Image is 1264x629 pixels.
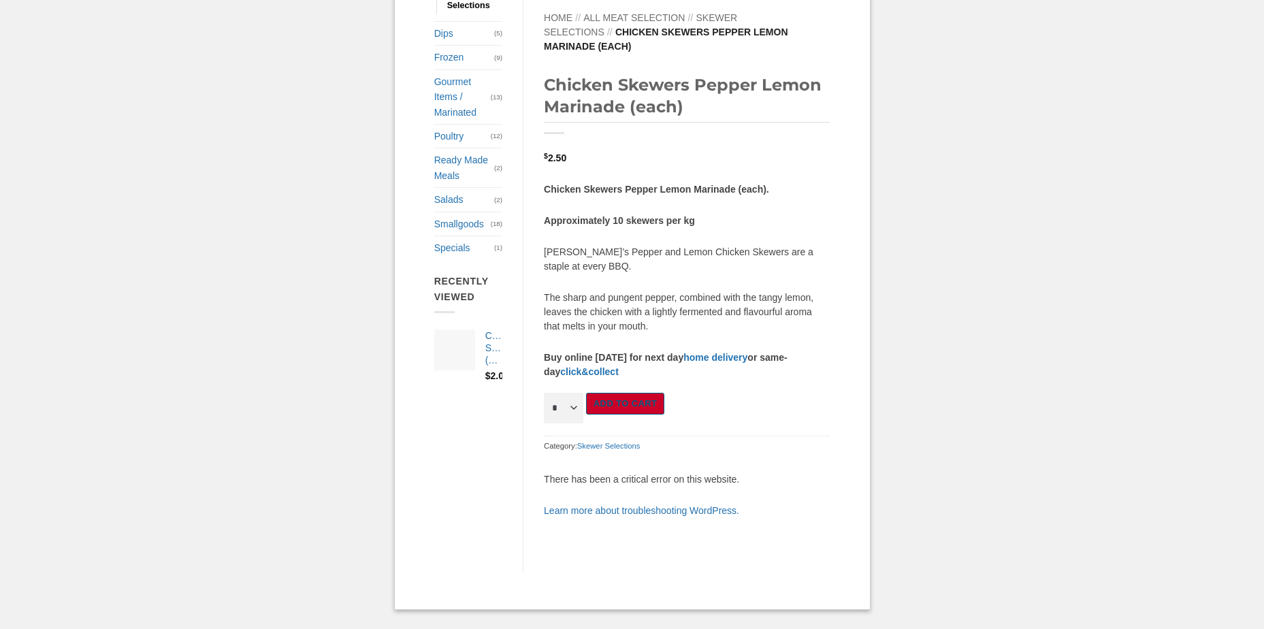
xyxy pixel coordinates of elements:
[434,188,494,211] a: Salads
[544,436,830,455] span: Category:
[491,87,502,107] span: (13)
[494,238,502,257] span: (1)
[560,366,619,377] a: click&collect
[434,236,494,259] a: Specials
[494,23,502,43] span: (5)
[485,370,491,381] span: $
[544,151,548,162] span: $
[544,215,695,226] strong: Approximately 10 skewers per kg
[494,158,502,178] span: (2)
[434,125,491,148] a: Poultry
[544,27,788,52] span: Chicken Skewers Pepper Lemon Marinade (each)
[544,245,830,274] p: [PERSON_NAME]’s Pepper and Lemon Chicken Skewers are a staple at every BBQ.
[544,472,830,487] p: There has been a critical error on this website.
[434,276,489,302] span: Recently Viewed
[607,27,613,37] span: //
[491,126,502,146] span: (12)
[544,291,830,334] p: The sharp and pungent pepper, combined with the tangy lemon, leaves the chicken with a lightly fe...
[544,505,739,516] a: Learn more about troubleshooting WordPress.
[434,148,494,187] a: Ready Made Meals
[485,329,502,367] a: Chicken Skewers (each)
[485,330,522,366] span: Chicken Skewers (each)
[544,12,572,23] a: Home
[434,70,491,124] a: Gourmet Items / Marinated
[491,214,502,233] span: (18)
[544,352,788,377] strong: Buy online [DATE] for next day or same-day
[434,46,494,69] a: Frozen
[544,74,830,122] h1: Chicken Skewers Pepper Lemon Marinade (each)
[683,352,747,363] a: home delivery
[586,393,665,415] button: Add to cart
[434,22,494,45] a: Dips
[494,48,502,67] span: (9)
[575,12,581,23] span: //
[485,370,509,381] bdi: 2.00
[688,12,694,23] span: //
[544,152,566,163] bdi: 2.50
[544,184,769,195] strong: Chicken Skewers Pepper Lemon Marinade (each).
[583,12,685,23] a: All Meat Selection
[434,212,491,236] a: Smallgoods
[577,442,641,450] a: Skewer Selections
[494,190,502,210] span: (2)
